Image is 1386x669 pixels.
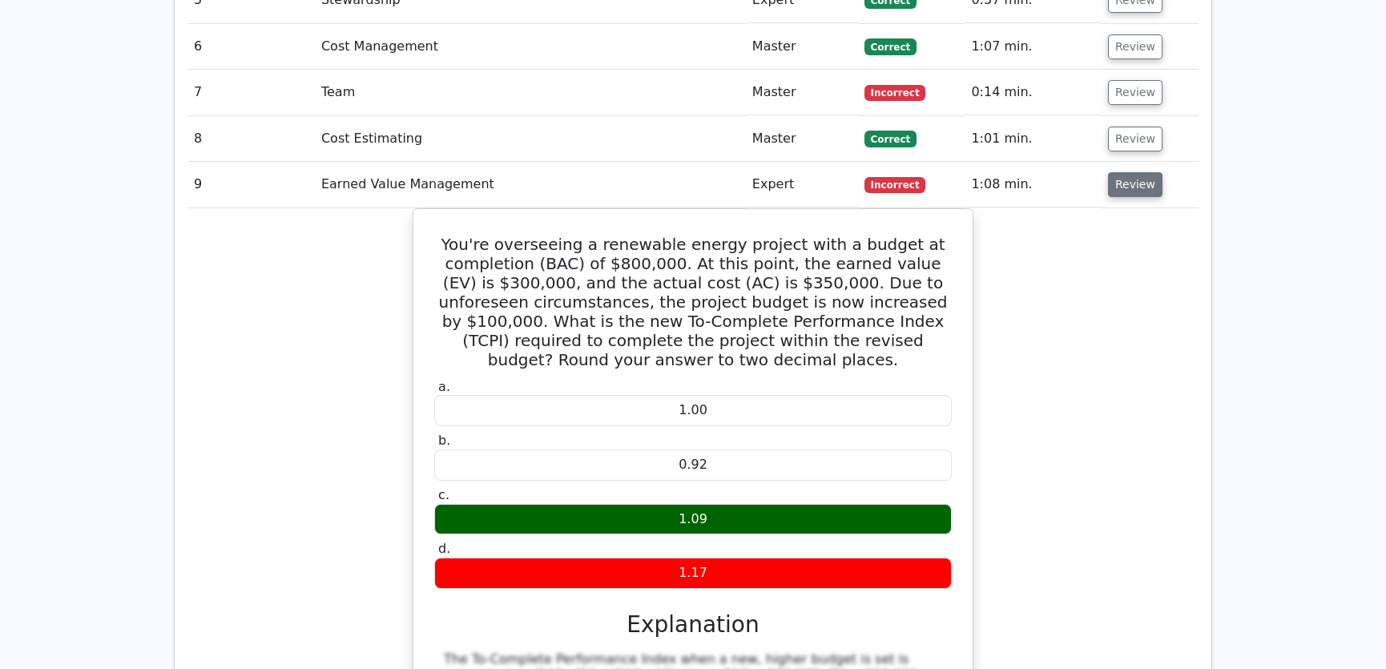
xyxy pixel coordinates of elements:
[864,131,917,147] span: Correct
[864,38,917,54] span: Correct
[864,177,926,193] span: Incorrect
[315,116,746,162] td: Cost Estimating
[1108,127,1162,151] button: Review
[746,70,858,115] td: Master
[746,162,858,208] td: Expert
[965,116,1102,162] td: 1:01 min.
[187,116,315,162] td: 8
[746,116,858,162] td: Master
[746,24,858,70] td: Master
[1108,172,1162,197] button: Review
[438,487,449,502] span: c.
[438,433,450,448] span: b.
[434,395,952,426] div: 1.00
[315,70,746,115] td: Team
[1108,80,1162,105] button: Review
[315,24,746,70] td: Cost Management
[438,541,450,556] span: d.
[315,162,746,208] td: Earned Value Management
[434,504,952,535] div: 1.09
[187,162,315,208] td: 9
[965,70,1102,115] td: 0:14 min.
[433,235,953,369] h5: You're overseeing a renewable energy project with a budget at completion (BAC) of $800,000. At th...
[965,162,1102,208] td: 1:08 min.
[187,70,315,115] td: 7
[444,611,942,639] h3: Explanation
[965,24,1102,70] td: 1:07 min.
[434,558,952,589] div: 1.17
[438,379,450,394] span: a.
[864,85,926,101] span: Incorrect
[1108,34,1162,59] button: Review
[187,24,315,70] td: 6
[434,449,952,481] div: 0.92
